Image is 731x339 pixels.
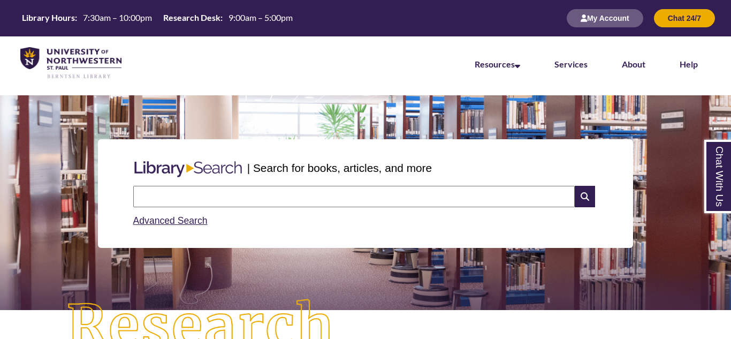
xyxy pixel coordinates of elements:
a: Help [680,59,698,69]
a: Services [554,59,588,69]
img: Libary Search [129,157,247,182]
a: About [622,59,645,69]
a: My Account [567,13,643,22]
a: Resources [475,59,520,69]
i: Search [575,186,595,207]
table: Hours Today [18,12,297,24]
button: My Account [567,9,643,27]
a: Chat 24/7 [654,13,715,22]
th: Research Desk: [159,12,224,24]
p: | Search for books, articles, and more [247,160,432,176]
a: Hours Today [18,12,297,25]
th: Library Hours: [18,12,79,24]
img: UNWSP Library Logo [20,47,121,79]
a: Advanced Search [133,215,208,226]
span: 9:00am – 5:00pm [229,12,293,22]
span: 7:30am – 10:00pm [83,12,152,22]
button: Chat 24/7 [654,9,715,27]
